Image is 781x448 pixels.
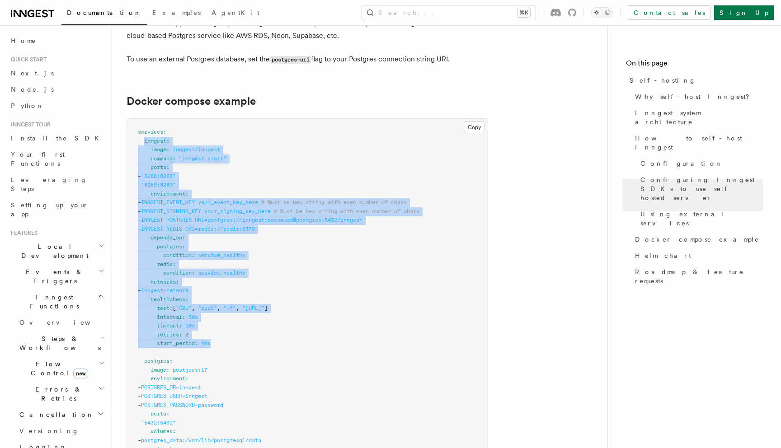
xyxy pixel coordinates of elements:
span: "5432:5432" [141,420,176,426]
span: Documentation [67,9,141,16]
span: Overview [19,319,113,326]
a: Python [7,98,106,114]
button: Copy [464,121,485,133]
span: Why self-host Inngest? [635,92,756,101]
code: postgres-uri [270,56,311,64]
span: - [138,393,141,399]
span: ] [264,305,268,311]
button: Search...⌘K [362,5,536,20]
span: - [138,199,141,205]
a: Install the SDK [7,130,106,146]
a: Docker compose example [127,95,256,107]
span: service_healthy [198,252,245,258]
a: Roadmap & feature requests [631,264,763,289]
span: : [185,296,188,303]
span: volumes [151,428,173,434]
span: : [166,411,169,417]
span: Inngest Functions [7,293,98,311]
span: retries [157,331,179,338]
span: 40s [201,340,211,346]
span: [ [173,305,176,311]
span: : [173,428,176,434]
span: "-f" [223,305,236,311]
span: Your first Functions [11,151,65,167]
span: , [236,305,239,311]
a: Configuration [637,155,763,172]
a: Using external services [637,206,763,231]
span: Local Development [7,242,99,260]
span: : [166,146,169,153]
button: Errors & Retries [16,381,106,406]
span: Leveraging Steps [11,176,87,192]
span: : [185,191,188,197]
span: : [192,252,195,258]
span: Install the SDK [11,135,104,142]
span: : [195,340,198,346]
span: : [179,331,182,338]
button: Events & Triggers [7,264,106,289]
span: "inngest start" [179,155,226,162]
span: Roadmap & feature requests [635,267,763,285]
span: : [163,129,166,135]
span: Python [11,102,44,109]
a: Configuring Inngest SDKs to use self-hosted server [637,172,763,206]
span: image [151,367,166,373]
span: Configuring Inngest SDKs to use self-hosted server [640,175,763,202]
span: "CMD" [176,305,192,311]
span: : [179,322,182,329]
button: Inngest Functions [7,289,106,314]
kbd: ⌘K [518,8,530,17]
span: : [192,270,195,276]
span: Steps & Workflows [16,334,101,352]
a: Docker compose example [631,231,763,247]
span: 3 [185,331,188,338]
span: - [138,384,141,391]
a: Helm chart [631,247,763,264]
span: "8289:8289" [141,182,176,188]
button: Cancellation [16,406,106,423]
span: services [138,129,163,135]
a: Your first Functions [7,146,106,172]
span: new [73,369,88,378]
p: To use an external Postgres database, set the flag to your Postgres connection string URI. [127,53,488,66]
span: "curl" [198,305,217,311]
span: , [192,305,195,311]
a: How to self-host Inngest [631,130,763,155]
span: postgres [144,358,169,364]
a: Node.js [7,81,106,98]
button: Flow Controlnew [16,356,106,381]
span: Self-hosting [630,76,696,85]
span: : [173,155,176,162]
span: - [138,173,141,179]
span: : [173,261,176,267]
span: environment [151,191,185,197]
span: : [182,234,185,241]
span: INNGEST_EVENT_KEY=your_event_key_here [141,199,258,205]
span: redis [157,261,173,267]
span: : [185,375,188,382]
span: AgentKit [212,9,259,16]
span: - [138,287,141,294]
span: : [166,138,169,144]
span: 30s [188,314,198,320]
a: Sign Up [714,5,774,20]
span: - [138,182,141,188]
span: postgres:17 [173,367,207,373]
a: Self-hosting [626,72,763,89]
span: - [138,420,141,426]
a: Contact sales [628,5,710,20]
span: "8288:8288" [141,173,176,179]
span: # Must be hex string with even number of chars [274,208,419,215]
span: command [151,155,173,162]
span: test [157,305,169,311]
span: Examples [152,9,201,16]
span: Using external services [640,210,763,228]
span: Errors & Retries [16,385,98,403]
span: postgres_data:/var/lib/postgresql/data [141,437,261,443]
span: ports [151,411,166,417]
span: : [182,314,185,320]
span: inngest/inngest [173,146,220,153]
span: service_healthy [198,270,245,276]
span: inngest [144,138,166,144]
span: - [138,437,141,443]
